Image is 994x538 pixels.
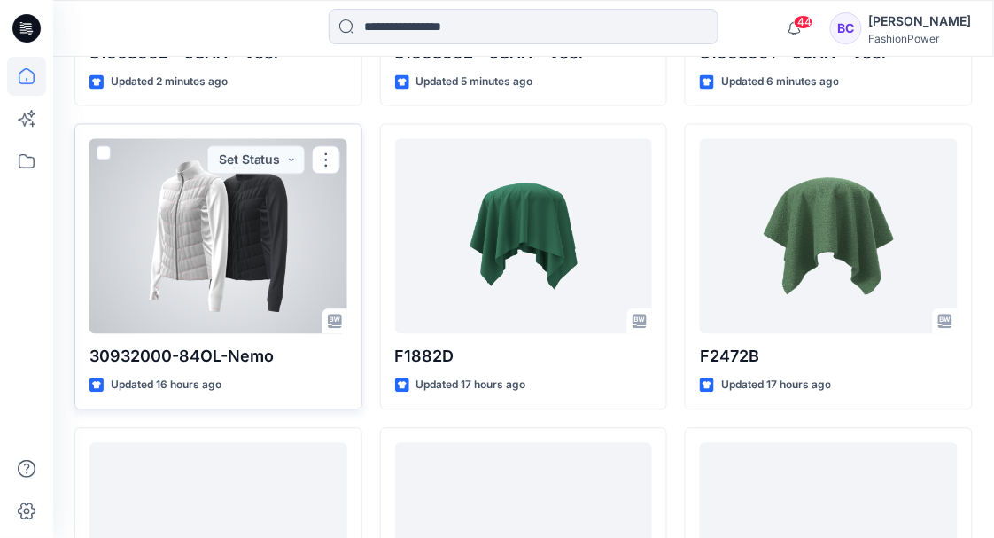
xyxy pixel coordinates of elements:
[111,376,221,394] p: Updated 16 hours ago
[700,344,958,369] p: F2472B
[416,73,533,91] p: Updated 5 minutes ago
[416,376,526,394] p: Updated 17 hours ago
[395,138,653,333] a: F1882D
[794,15,813,29] span: 44
[869,11,972,32] div: [PERSON_NAME]
[721,73,839,91] p: Updated 6 minutes ago
[830,12,862,44] div: BC
[111,73,228,91] p: Updated 2 minutes ago
[89,138,347,333] a: 30932000-84OL-Nemo
[700,138,958,333] a: F2472B
[721,376,831,394] p: Updated 17 hours ago
[869,32,972,45] div: FashionPower
[89,344,347,369] p: 30932000-84OL-Nemo
[395,344,653,369] p: F1882D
